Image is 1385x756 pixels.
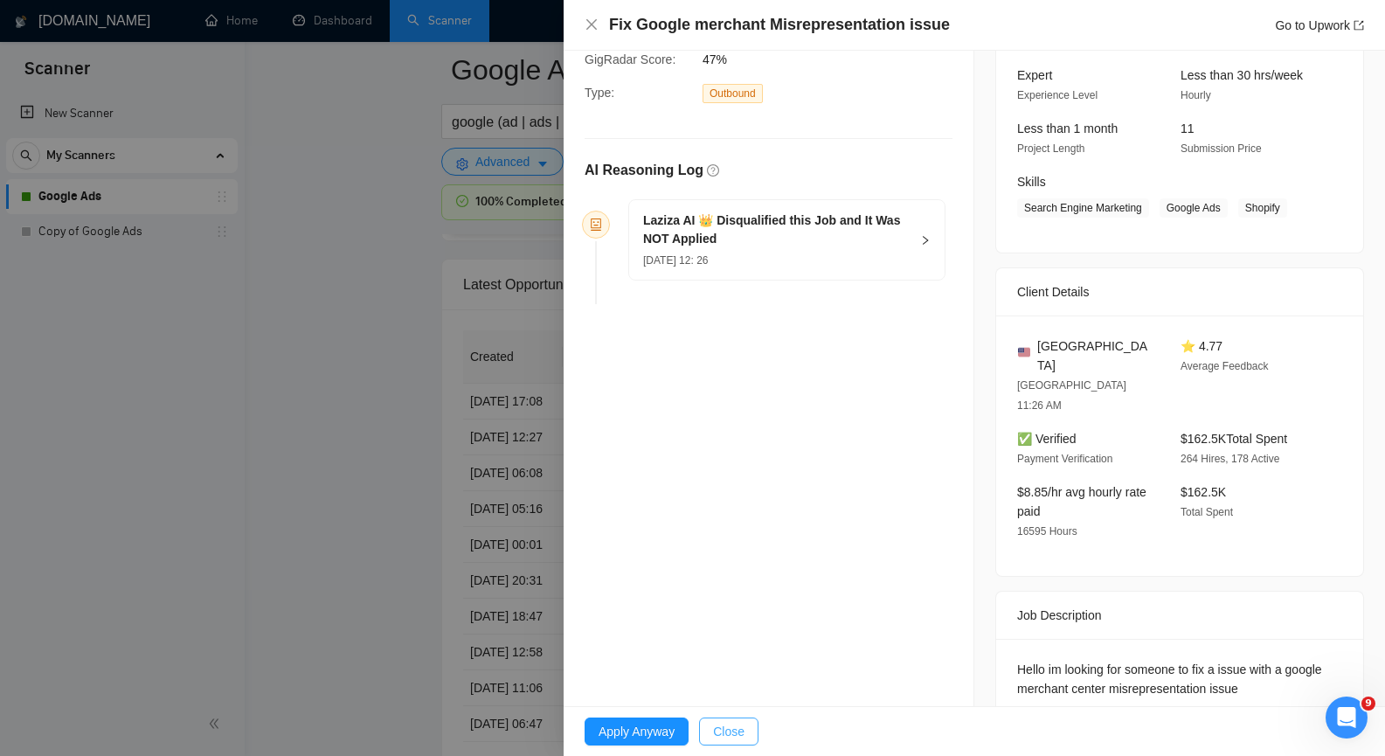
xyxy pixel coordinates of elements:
[1181,360,1269,372] span: Average Feedback
[1017,89,1098,101] span: Experience Level
[1017,485,1146,518] span: $8.85/hr avg hourly rate paid
[1017,592,1342,639] div: Job Description
[1017,432,1077,446] span: ✅ Verified
[1181,485,1226,499] span: $162.5K
[1275,18,1364,32] a: Go to Upworkexport
[585,160,703,181] h5: AI Reasoning Log
[1017,142,1084,155] span: Project Length
[585,718,689,746] button: Apply Anyway
[1181,121,1195,135] span: 11
[1017,660,1342,698] div: Hello im looking for someone to fix a issue with a google merchant center misrepresentation issue
[585,52,675,66] span: GigRadar Score:
[590,218,602,231] span: robot
[1181,68,1303,82] span: Less than 30 hrs/week
[1354,20,1364,31] span: export
[585,17,599,32] button: Close
[1181,432,1287,446] span: $162.5K Total Spent
[1017,268,1342,316] div: Client Details
[1181,339,1222,353] span: ⭐ 4.77
[699,718,758,746] button: Close
[713,722,744,741] span: Close
[1017,198,1149,218] span: Search Engine Marketing
[1181,142,1262,155] span: Submission Price
[1018,346,1030,358] img: 🇺🇸
[585,86,614,100] span: Type:
[599,722,675,741] span: Apply Anyway
[1037,336,1153,375] span: [GEOGRAPHIC_DATA]
[1181,506,1233,518] span: Total Spent
[707,164,719,177] span: question-circle
[643,254,708,267] span: [DATE] 12: 26
[643,212,910,248] h5: Laziza AI 👑 Disqualified this Job and It Was NOT Applied
[1017,68,1052,82] span: Expert
[1238,198,1287,218] span: Shopify
[609,14,950,36] h4: Fix Google merchant Misrepresentation issue
[920,235,931,246] span: right
[1017,379,1126,412] span: [GEOGRAPHIC_DATA] 11:26 AM
[1181,89,1211,101] span: Hourly
[1181,453,1279,465] span: 264 Hires, 178 Active
[1017,525,1077,538] span: 16595 Hours
[1017,175,1046,189] span: Skills
[703,84,763,103] span: Outbound
[1361,697,1375,711] span: 9
[1017,453,1112,465] span: Payment Verification
[703,50,965,69] span: 47%
[1017,121,1118,135] span: Less than 1 month
[1160,198,1228,218] span: Google Ads
[585,17,599,31] span: close
[1326,697,1368,739] iframe: Intercom live chat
